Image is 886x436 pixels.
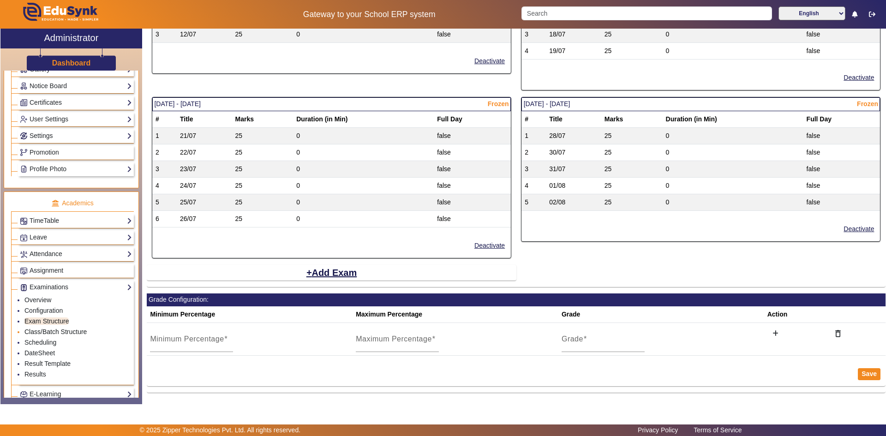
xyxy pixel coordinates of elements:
[521,194,546,210] td: 5
[177,144,232,161] td: 22/07
[546,144,601,161] td: 30/07
[434,127,511,144] td: false
[546,194,601,210] td: 02/08
[843,223,875,235] button: Deactivate
[546,127,601,144] td: 28/07
[521,111,546,128] th: #
[803,111,880,128] th: Full Day
[51,199,60,208] img: academic.png
[434,26,511,42] td: false
[857,99,878,109] span: Frozen
[177,127,232,144] td: 21/07
[546,177,601,194] td: 01/08
[30,267,63,274] span: Assignment
[546,26,601,42] td: 18/07
[803,177,880,194] td: false
[293,26,434,42] td: 0
[558,306,764,323] th: Grade
[232,194,293,210] td: 25
[521,6,772,20] input: Search
[803,127,880,144] td: false
[52,58,91,68] a: Dashboard
[434,144,511,161] td: false
[833,329,843,338] mat-icon: delete_outline
[601,144,663,161] td: 25
[601,42,663,59] td: 25
[803,144,880,161] td: false
[764,306,825,323] th: Action
[150,335,224,343] mat-label: Minimum Percentage
[601,111,663,128] th: Marks
[434,177,511,194] td: false
[232,161,293,177] td: 25
[562,337,645,348] input: Grade
[152,210,177,227] td: 6
[227,10,512,19] h5: Gateway to your School ERP system
[663,144,803,161] td: 0
[177,210,232,227] td: 26/07
[232,177,293,194] td: 25
[601,194,663,210] td: 25
[601,177,663,194] td: 25
[803,194,880,210] td: false
[488,99,509,109] span: Frozen
[663,26,803,42] td: 0
[803,26,880,42] td: false
[293,194,434,210] td: 0
[24,370,46,378] a: Results
[24,307,63,314] a: Configuration
[601,127,663,144] td: 25
[232,111,293,128] th: Marks
[803,161,880,177] td: false
[152,97,511,111] mat-card-header: [DATE] - [DATE]
[803,42,880,59] td: false
[24,328,87,335] a: Class/Batch Structure
[293,144,434,161] td: 0
[293,111,434,128] th: Duration (in Min)
[140,425,301,435] p: © 2025 Zipper Technologies Pvt. Ltd. All rights reserved.
[521,144,546,161] td: 2
[521,97,880,111] mat-card-header: [DATE] - [DATE]
[353,306,558,323] th: Maximum Percentage
[20,265,132,276] a: Assignment
[521,127,546,144] td: 1
[546,161,601,177] td: 31/07
[356,335,432,343] mat-label: Maximum Percentage
[152,161,177,177] td: 3
[293,127,434,144] td: 0
[434,210,511,227] td: false
[434,111,511,128] th: Full Day
[152,194,177,210] td: 5
[663,177,803,194] td: 0
[147,306,353,323] th: Minimum Percentage
[434,161,511,177] td: false
[434,194,511,210] td: false
[20,147,132,158] a: Promotion
[521,161,546,177] td: 3
[152,144,177,161] td: 2
[177,111,232,128] th: Title
[20,268,27,275] img: Assignments.png
[24,349,55,357] a: DateSheet
[177,177,232,194] td: 24/07
[663,161,803,177] td: 0
[152,26,177,42] td: 3
[293,177,434,194] td: 0
[633,424,682,436] a: Privacy Policy
[152,127,177,144] td: 1
[546,111,601,128] th: Title
[473,55,506,67] button: Deactivate
[24,296,51,304] a: Overview
[473,240,506,251] button: Deactivate
[858,368,880,380] button: Save
[232,26,293,42] td: 25
[152,111,177,128] th: #
[663,42,803,59] td: 0
[601,26,663,42] td: 25
[521,42,546,59] td: 4
[177,194,232,210] td: 25/07
[24,317,69,325] a: Exam Structure
[20,149,27,156] img: Branchoperations.png
[305,265,358,281] button: Add Exam
[521,177,546,194] td: 4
